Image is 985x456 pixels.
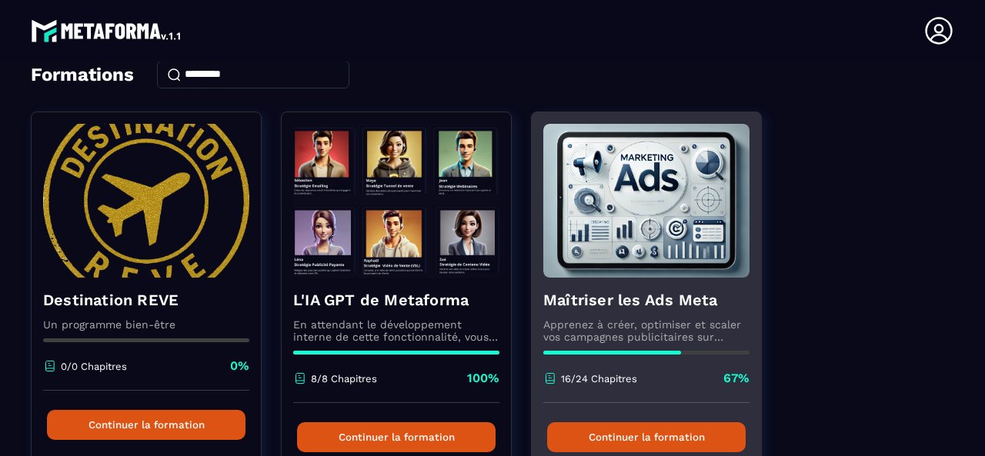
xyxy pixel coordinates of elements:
img: formation-background [43,124,249,278]
p: 67% [723,370,750,387]
p: En attendant le développement interne de cette fonctionnalité, vous pouvez déjà l’utiliser avec C... [293,318,499,343]
img: formation-background [543,124,750,278]
h4: Maîtriser les Ads Meta [543,289,750,311]
p: 16/24 Chapitres [561,373,637,384]
button: Continuer la formation [547,422,746,452]
p: 0/0 Chapitres [61,361,127,372]
button: Continuer la formation [297,422,496,452]
p: Apprenez à créer, optimiser et scaler vos campagnes publicitaires sur Facebook et Instagram. [543,318,750,343]
p: Un programme bien-être [43,318,249,331]
p: 100% [467,370,499,387]
button: Continuer la formation [47,410,245,440]
img: logo [31,15,183,46]
p: 8/8 Chapitres [311,373,377,384]
h4: L'IA GPT de Metaforma [293,289,499,311]
p: 0% [230,358,249,374]
img: formation-background [293,124,499,278]
h4: Destination REVE [43,289,249,311]
h4: Formations [31,64,134,85]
